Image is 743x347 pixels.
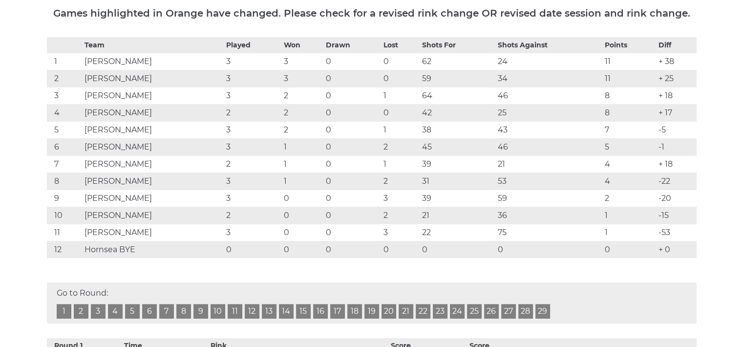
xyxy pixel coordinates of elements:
td: 21 [420,207,495,224]
td: + 0 [656,241,696,258]
td: 2 [281,87,323,104]
td: 64 [420,87,495,104]
a: 1 [57,304,71,319]
a: 25 [467,304,482,319]
a: 4 [108,304,123,319]
td: -1 [656,138,696,155]
a: 7 [159,304,174,319]
a: 29 [535,304,550,319]
a: 24 [450,304,465,319]
a: 15 [296,304,311,319]
td: 3 [281,53,323,70]
td: 59 [495,190,603,207]
td: 3 [381,224,419,241]
a: 13 [262,304,276,319]
td: 0 [323,87,381,104]
td: 2 [602,190,656,207]
td: 21 [495,155,603,173]
td: 0 [323,104,381,121]
td: 0 [420,241,495,258]
th: Points [602,37,656,53]
td: 2 [224,155,281,173]
td: 3 [224,53,281,70]
a: 19 [364,304,379,319]
td: 1 [281,138,323,155]
td: 75 [495,224,603,241]
td: [PERSON_NAME] [82,53,224,70]
td: 46 [495,138,603,155]
td: 0 [323,53,381,70]
td: 62 [420,53,495,70]
td: 0 [495,241,603,258]
td: Hornsea BYE [82,241,224,258]
a: 26 [484,304,499,319]
td: 11 [47,224,83,241]
td: 0 [224,241,281,258]
a: 6 [142,304,157,319]
td: 7 [602,121,656,138]
td: -22 [656,173,696,190]
a: 11 [228,304,242,319]
td: 53 [495,173,603,190]
td: 8 [602,87,656,104]
td: + 25 [656,70,696,87]
td: 0 [323,173,381,190]
td: 2 [381,207,419,224]
td: 0 [323,70,381,87]
a: 9 [193,304,208,319]
a: 18 [347,304,362,319]
td: 11 [602,70,656,87]
td: 8 [47,173,83,190]
a: 5 [125,304,140,319]
td: 38 [420,121,495,138]
td: 1 [281,173,323,190]
td: 3 [281,70,323,87]
td: [PERSON_NAME] [82,104,224,121]
th: Shots For [420,37,495,53]
td: 6 [47,138,83,155]
td: 0 [281,241,323,258]
td: 3 [224,173,281,190]
td: 34 [495,70,603,87]
td: 3 [224,138,281,155]
div: Go to Round: [47,282,697,324]
td: 5 [47,121,83,138]
td: 3 [381,190,419,207]
td: [PERSON_NAME] [82,173,224,190]
td: 2 [281,104,323,121]
td: 1 [381,121,419,138]
a: 10 [211,304,225,319]
td: [PERSON_NAME] [82,87,224,104]
td: 0 [281,224,323,241]
td: 0 [281,207,323,224]
td: -20 [656,190,696,207]
a: 16 [313,304,328,319]
td: 0 [323,224,381,241]
td: 3 [224,70,281,87]
td: 5 [602,138,656,155]
td: 2 [381,173,419,190]
td: 2 [224,104,281,121]
td: 1 [602,207,656,224]
td: 1 [381,87,419,104]
td: 8 [602,104,656,121]
td: 4 [602,173,656,190]
a: 22 [416,304,430,319]
td: 43 [495,121,603,138]
th: Team [82,37,224,53]
td: 31 [420,173,495,190]
td: -5 [656,121,696,138]
a: 28 [518,304,533,319]
th: Diff [656,37,696,53]
h5: Games highlighted in Orange have changed. Please check for a revised rink change OR revised date ... [47,8,697,19]
td: 0 [381,241,419,258]
td: 42 [420,104,495,121]
td: 3 [224,121,281,138]
a: 2 [74,304,88,319]
td: + 17 [656,104,696,121]
td: 22 [420,224,495,241]
td: 1 [381,155,419,173]
td: 0 [381,53,419,70]
td: 1 [281,155,323,173]
a: 14 [279,304,294,319]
